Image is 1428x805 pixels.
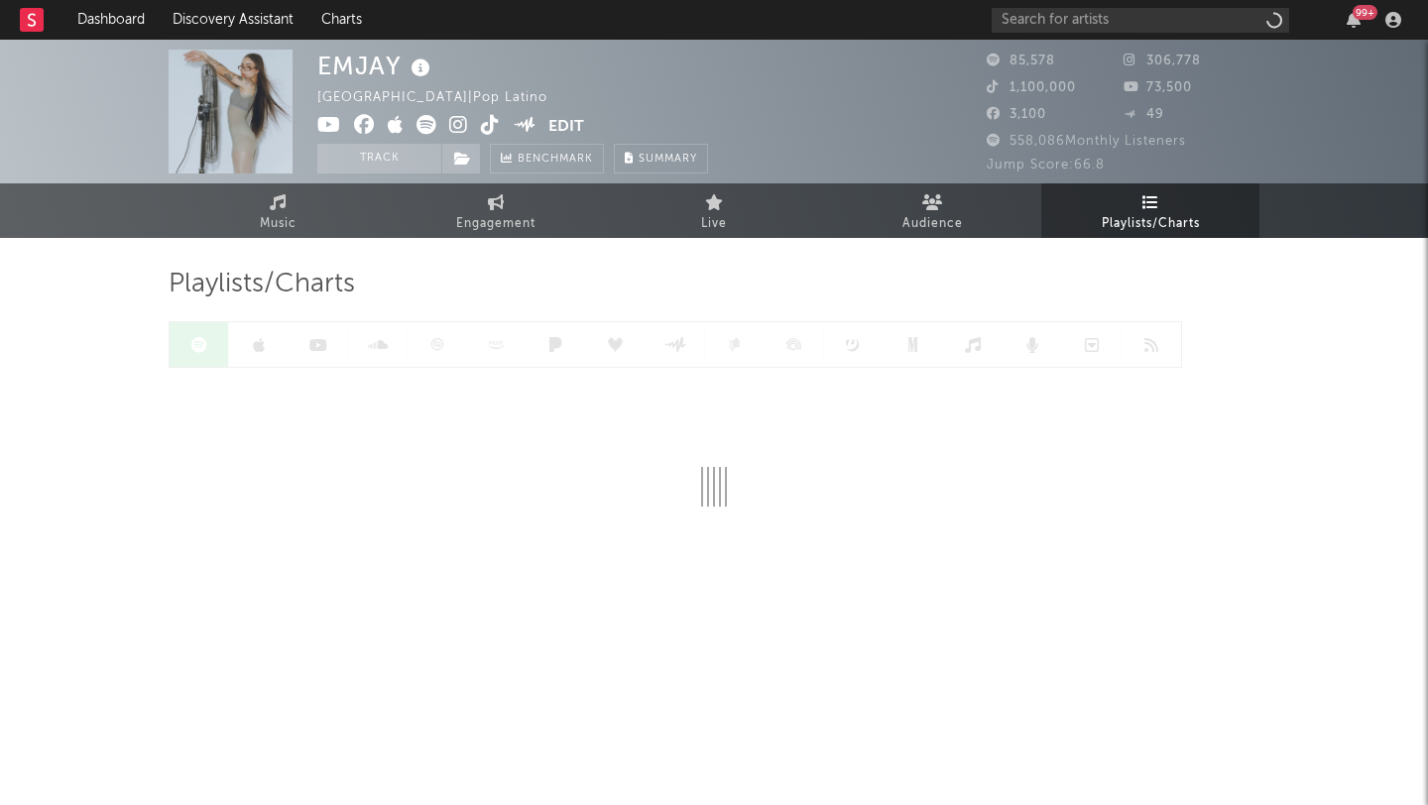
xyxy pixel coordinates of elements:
span: Summary [639,154,697,165]
span: Playlists/Charts [169,273,355,296]
button: Track [317,144,441,173]
a: Live [605,183,823,238]
div: EMJAY [317,50,435,82]
a: Benchmark [490,144,604,173]
button: Edit [548,115,584,140]
span: 1,100,000 [987,81,1076,94]
a: Playlists/Charts [1041,183,1259,238]
a: Audience [823,183,1041,238]
span: Engagement [456,212,535,236]
button: Summary [614,144,708,173]
a: Engagement [387,183,605,238]
span: Live [701,212,727,236]
span: Benchmark [518,148,593,172]
span: 558,086 Monthly Listeners [987,135,1186,148]
span: 306,778 [1124,55,1201,67]
span: 3,100 [987,108,1046,121]
span: 73,500 [1124,81,1192,94]
span: 85,578 [987,55,1055,67]
input: Search for artists [992,8,1289,33]
span: 49 [1124,108,1164,121]
span: Audience [902,212,963,236]
button: 99+ [1347,12,1361,28]
a: Music [169,183,387,238]
div: 99 + [1353,5,1377,20]
span: Jump Score: 66.8 [987,159,1105,172]
span: Playlists/Charts [1102,212,1200,236]
div: [GEOGRAPHIC_DATA] | Pop Latino [317,86,570,110]
span: Music [260,212,297,236]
